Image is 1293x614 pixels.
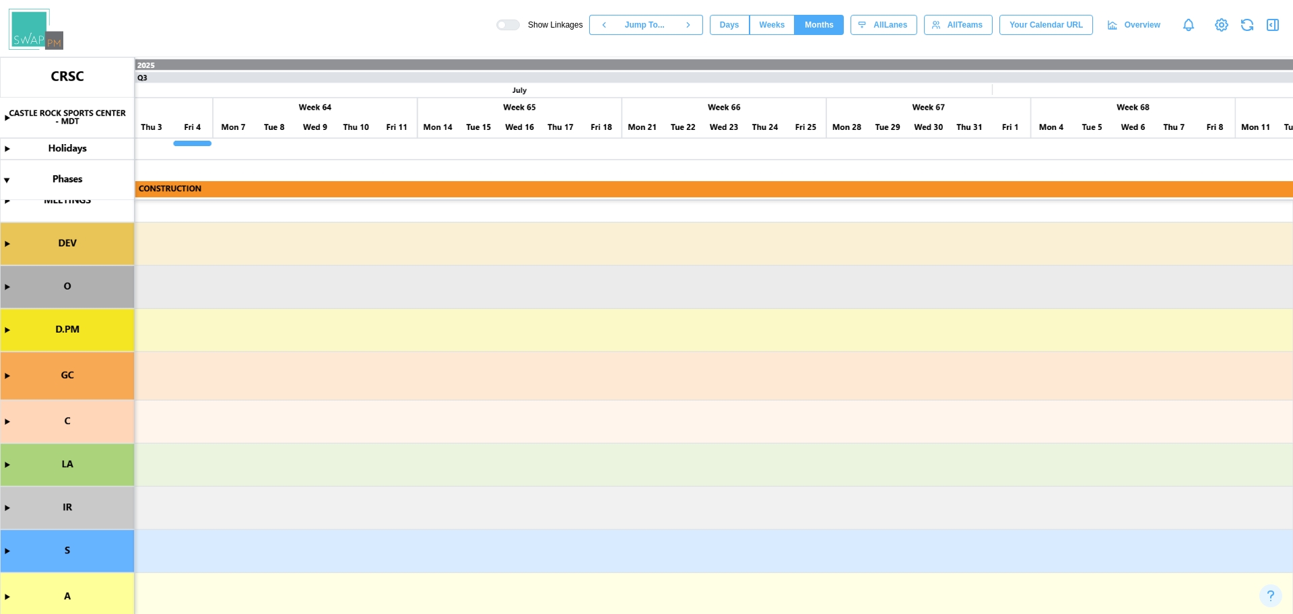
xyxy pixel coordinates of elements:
[999,15,1093,35] button: Your Calendar URL
[710,15,750,35] button: Days
[1177,13,1200,36] a: Notifications
[1125,15,1160,34] span: Overview
[1212,15,1231,34] a: View Project
[625,15,665,34] span: Jump To...
[1009,15,1083,34] span: Your Calendar URL
[720,15,739,34] span: Days
[750,15,795,35] button: Weeks
[924,15,993,35] button: AllTeams
[520,20,583,30] span: Show Linkages
[618,15,673,35] button: Jump To...
[805,15,834,34] span: Months
[760,15,785,34] span: Weeks
[795,15,844,35] button: Months
[1238,15,1257,34] button: Refresh Grid
[9,9,63,50] img: Swap PM Logo
[1100,15,1170,35] a: Overview
[948,15,983,34] span: All Teams
[873,15,907,34] span: All Lanes
[851,15,917,35] button: AllLanes
[1263,15,1282,34] button: Open Drawer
